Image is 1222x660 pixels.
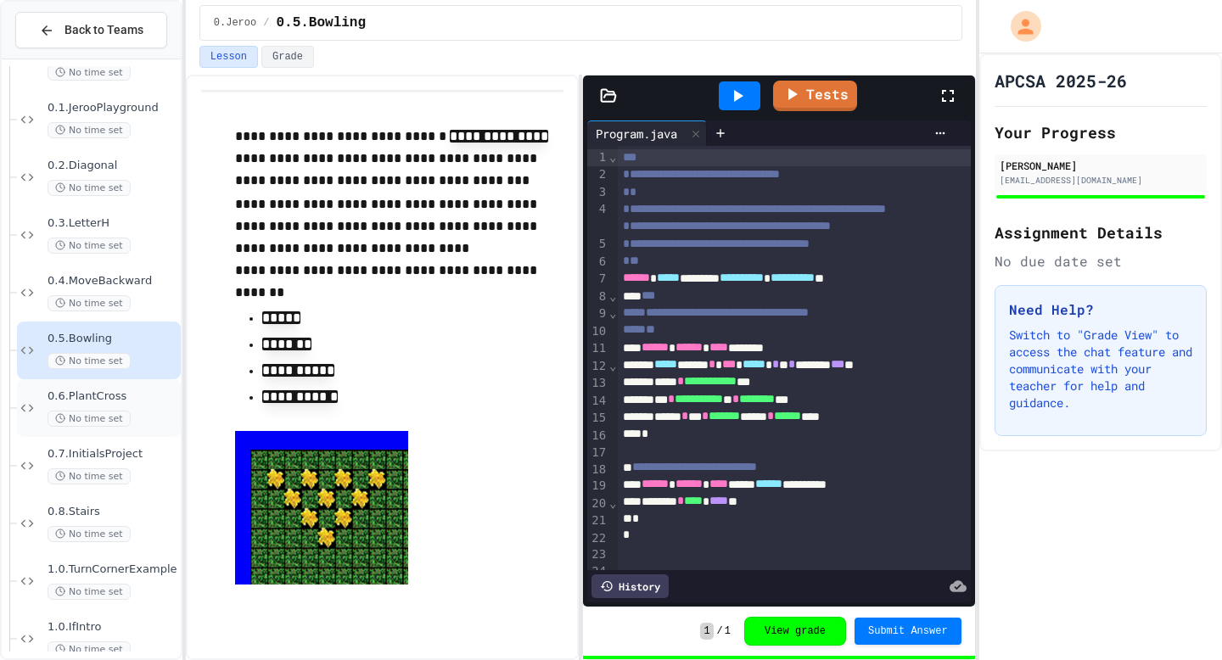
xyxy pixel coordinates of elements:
div: 2 [587,166,608,183]
button: Grade [261,46,314,68]
span: / [263,16,269,30]
div: 10 [587,323,608,340]
span: No time set [48,641,131,657]
span: 0.2.Diagonal [48,159,177,173]
span: No time set [48,584,131,600]
span: 1 [725,624,731,638]
span: Fold line [608,150,617,164]
div: 22 [587,530,608,547]
span: 1.0.IfIntro [48,620,177,635]
div: [EMAIL_ADDRESS][DOMAIN_NAME] [1000,174,1202,187]
span: 0.4.MoveBackward [48,274,177,288]
div: 19 [587,478,608,495]
span: 0.7.InitialsProject [48,447,177,461]
span: / [717,624,723,638]
div: 13 [587,375,608,392]
div: 24 [587,563,608,580]
span: No time set [48,238,131,254]
div: Program.java [587,120,707,146]
div: 17 [587,445,608,461]
div: 3 [587,184,608,201]
div: My Account [993,7,1045,46]
div: 5 [587,236,608,253]
h2: Your Progress [995,120,1207,144]
span: Fold line [608,306,617,320]
div: Program.java [587,125,686,143]
div: 16 [587,428,608,445]
span: Fold line [608,289,617,303]
div: No due date set [995,251,1207,271]
span: 0.5.Bowling [48,332,177,346]
div: 18 [587,461,608,478]
span: 1 [700,623,713,640]
span: No time set [48,180,131,196]
p: Switch to "Grade View" to access the chat feature and communicate with your teacher for help and ... [1009,327,1192,411]
span: 0.Jeroo [214,16,256,30]
span: No time set [48,122,131,138]
span: Fold line [608,359,617,372]
div: 14 [587,393,608,410]
span: No time set [48,411,131,427]
button: View grade [744,617,846,646]
span: Fold line [608,496,617,510]
div: 20 [587,495,608,512]
div: 23 [587,546,608,563]
div: 9 [587,305,608,322]
span: 0.5.Bowling [276,13,366,33]
div: 11 [587,340,608,357]
div: 1 [587,149,608,166]
div: 6 [587,254,608,271]
span: 0.8.Stairs [48,505,177,519]
span: No time set [48,295,131,311]
span: No time set [48,526,131,542]
div: 12 [587,358,608,375]
button: Lesson [199,46,258,68]
h1: APCSA 2025-26 [995,69,1127,92]
button: Back to Teams [15,12,167,48]
button: Submit Answer [855,618,961,645]
h2: Assignment Details [995,221,1207,244]
div: 21 [587,512,608,529]
span: Back to Teams [64,21,143,39]
div: [PERSON_NAME] [1000,158,1202,173]
span: 1.0.TurnCornerExample [48,562,177,577]
span: No time set [48,468,131,484]
span: 0.3.LetterH [48,216,177,231]
span: No time set [48,353,131,369]
span: No time set [48,64,131,81]
div: 8 [587,288,608,305]
span: 0.6.PlantCross [48,389,177,404]
div: 7 [587,271,608,288]
div: History [591,574,669,598]
h3: Need Help? [1009,299,1192,320]
span: Submit Answer [868,624,948,638]
div: 4 [587,201,608,236]
a: Tests [773,81,857,111]
div: 15 [587,410,608,427]
span: 0.1.JerooPlayground [48,101,177,115]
